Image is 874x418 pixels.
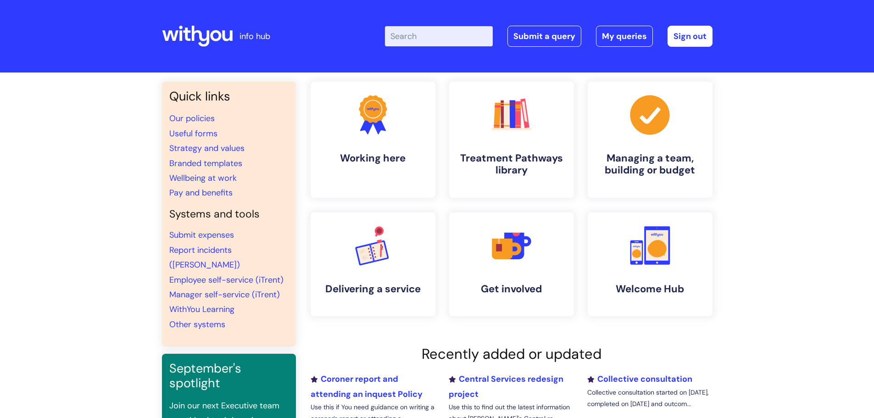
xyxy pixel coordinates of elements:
[169,158,242,169] a: Branded templates
[169,245,240,270] a: Report incidents ([PERSON_NAME])
[587,387,712,410] p: Collective consultation started on [DATE], completed on [DATE] and outcom...
[318,283,428,295] h4: Delivering a service
[169,143,245,154] a: Strategy and values
[169,274,284,285] a: Employee self-service (iTrent)
[169,319,225,330] a: Other systems
[587,373,692,385] a: Collective consultation
[588,82,713,198] a: Managing a team, building or budget
[311,82,435,198] a: Working here
[449,82,574,198] a: Treatment Pathways library
[169,128,217,139] a: Useful forms
[311,373,423,399] a: Coroner report and attending an inquest Policy
[595,283,705,295] h4: Welcome Hub
[169,113,215,124] a: Our policies
[169,187,233,198] a: Pay and benefits
[385,26,713,47] div: | -
[449,212,574,316] a: Get involved
[595,152,705,177] h4: Managing a team, building or budget
[169,289,280,300] a: Manager self-service (iTrent)
[311,346,713,362] h2: Recently added or updated
[169,173,237,184] a: Wellbeing at work
[385,26,493,46] input: Search
[311,212,435,316] a: Delivering a service
[169,89,289,104] h3: Quick links
[239,29,270,44] p: info hub
[456,152,567,177] h4: Treatment Pathways library
[169,229,234,240] a: Submit expenses
[169,361,289,391] h3: September's spotlight
[169,304,234,315] a: WithYou Learning
[596,26,653,47] a: My queries
[318,152,428,164] h4: Working here
[507,26,581,47] a: Submit a query
[588,212,713,316] a: Welcome Hub
[449,373,563,399] a: Central Services redesign project
[456,283,567,295] h4: Get involved
[169,208,289,221] h4: Systems and tools
[668,26,713,47] a: Sign out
